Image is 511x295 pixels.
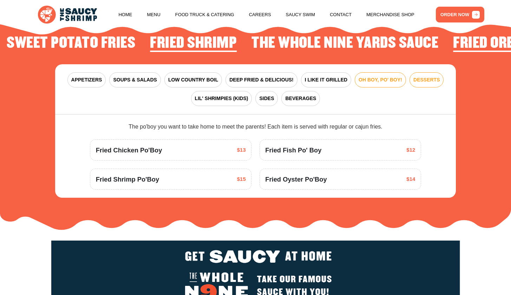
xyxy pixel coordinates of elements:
img: logo [38,6,97,24]
button: SOUPS & SALADS [109,72,160,87]
span: Fried Chicken Po'Boy [96,145,162,155]
a: Home [118,1,132,28]
span: $13 [237,146,246,154]
button: OH BOY, PO' BOY! [355,72,406,87]
button: DESSERTS [410,72,444,87]
span: DESSERTS [413,76,440,84]
span: OH BOY, PO' BOY! [359,76,402,84]
span: $15 [237,175,246,183]
span: SIDES [259,95,274,102]
div: The po'boy you want to take home to meet the parents! Each item is served with regular or cajun f... [90,123,421,131]
button: APPETIZERS [67,72,106,87]
button: LOW COUNTRY BOIL [164,72,222,87]
button: I LIKE IT GRILLED [301,72,351,87]
h2: The Whole Nine Yards Sauce [251,35,438,52]
li: 4 of 4 [7,35,135,54]
span: I LIKE IT GRILLED [305,76,347,84]
span: $14 [406,175,415,183]
span: Fried Fish Po' Boy [265,145,321,155]
a: Careers [249,1,271,28]
span: APPETIZERS [71,76,102,84]
button: BEVERAGES [281,91,320,106]
button: DEEP FRIED & DELICIOUS! [225,72,297,87]
span: $12 [406,146,415,154]
span: LIL' SHRIMPIES (KIDS) [195,95,248,102]
span: Fried Oyster Po'Boy [265,175,327,184]
h2: Fried Shrimp [150,35,237,52]
a: ORDER NOW [436,7,485,22]
li: 2 of 4 [251,35,438,54]
a: Food Truck & Catering [175,1,234,28]
a: Menu [147,1,160,28]
button: LIL' SHRIMPIES (KIDS) [191,91,252,106]
span: LOW COUNTRY BOIL [168,76,218,84]
a: Contact [330,1,352,28]
span: BEVERAGES [285,95,316,102]
li: 1 of 4 [150,35,237,54]
a: Saucy Swim [286,1,315,28]
span: SOUPS & SALADS [113,76,157,84]
a: Merchandise Shop [366,1,414,28]
h2: Sweet Potato Fries [7,35,135,52]
span: DEEP FRIED & DELICIOUS! [229,76,294,84]
span: Fried Shrimp Po'Boy [96,175,159,184]
button: SIDES [255,91,278,106]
